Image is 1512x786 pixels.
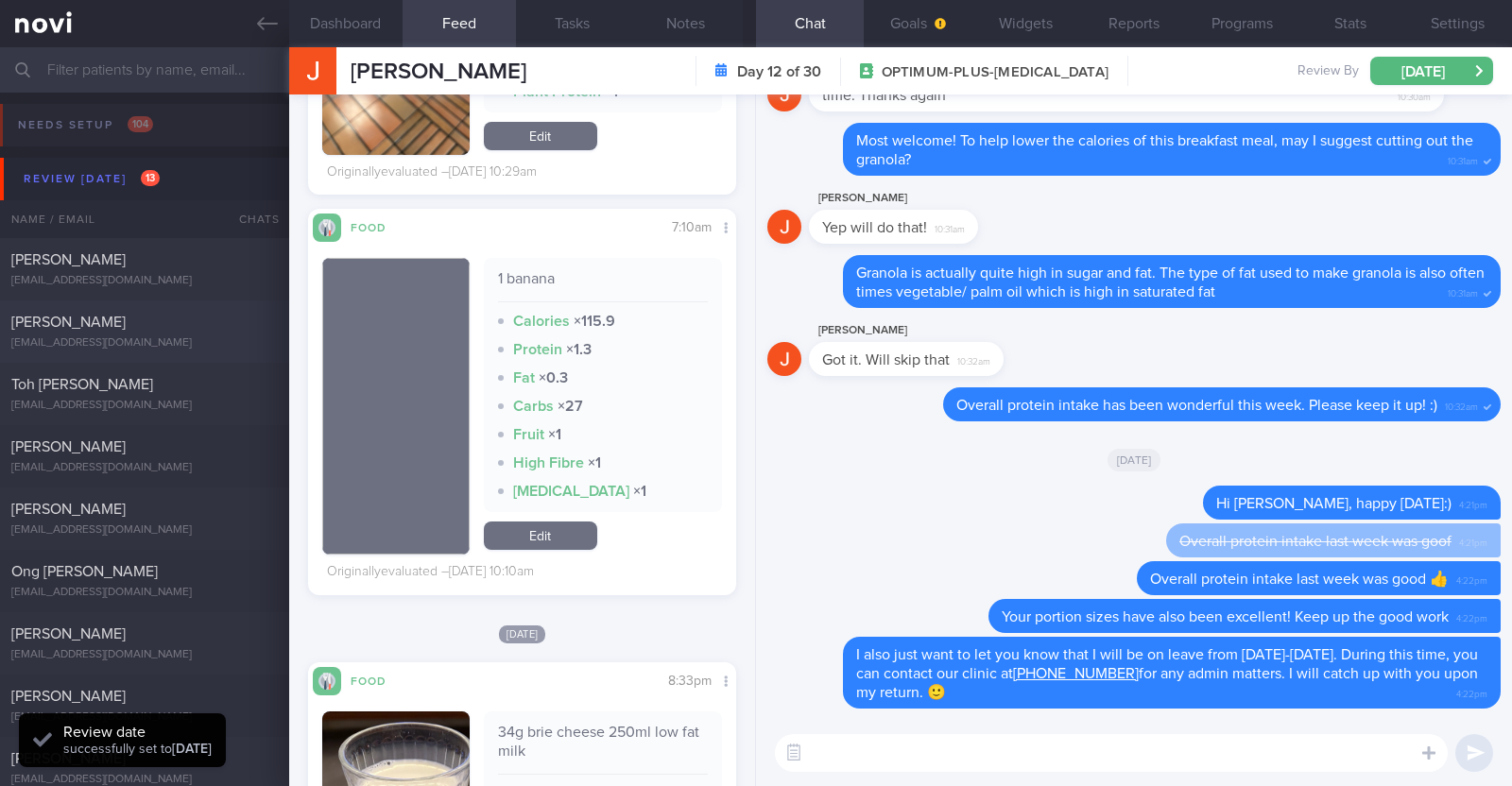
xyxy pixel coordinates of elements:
[11,586,278,600] div: [EMAIL_ADDRESS][DOMAIN_NAME]
[11,252,126,267] span: [PERSON_NAME]
[605,84,618,99] strong: × 1
[822,220,927,235] span: Yep will do that!
[1216,496,1452,511] span: Hi [PERSON_NAME], happy [DATE]:)
[668,675,712,688] span: 8:33pm
[1370,57,1493,85] button: [DATE]
[882,63,1108,82] span: OPTIMUM-PLUS-[MEDICAL_DATA]
[1459,494,1487,512] span: 4:21pm
[484,521,597,550] a: Edit
[172,743,212,756] strong: [DATE]
[11,751,126,766] span: [PERSON_NAME]
[672,221,712,234] span: 7:10am
[141,170,160,186] span: 13
[1456,607,1487,625] span: 4:22pm
[539,370,568,385] strong: × 0.3
[11,439,126,454] span: [PERSON_NAME]
[588,455,601,470] strong: × 1
[633,484,646,499] strong: × 1
[322,258,470,555] img: 1 banana
[11,377,153,392] span: Toh [PERSON_NAME]
[19,166,164,192] div: Review [DATE]
[63,743,212,756] span: successfully set to
[499,625,546,643] span: [DATE]
[484,122,597,150] a: Edit
[128,116,153,132] span: 104
[11,564,158,579] span: Ong [PERSON_NAME]
[935,218,965,236] span: 10:31am
[856,265,1485,299] span: Granola is actually quite high in sugar and fat. The type of fat used to make granola is also oft...
[574,314,615,329] strong: × 115.9
[11,689,126,704] span: [PERSON_NAME]
[1448,150,1478,168] span: 10:31am
[1459,532,1487,550] span: 4:21pm
[11,502,126,517] span: [PERSON_NAME]
[498,269,708,302] div: 1 banana
[957,350,990,368] span: 10:32am
[856,133,1473,167] span: Most welcome! To help lower the calories of this breakfast meal, may I suggest cutting out the gr...
[11,710,278,725] div: [EMAIL_ADDRESS][DOMAIN_NAME]
[11,523,278,538] div: [EMAIL_ADDRESS][DOMAIN_NAME]
[351,60,526,83] span: [PERSON_NAME]
[809,187,1035,210] div: [PERSON_NAME]
[513,84,601,99] strong: Plant Protein
[11,648,278,662] div: [EMAIL_ADDRESS][DOMAIN_NAME]
[513,399,554,414] strong: Carbs
[737,62,821,81] strong: Day 12 of 30
[513,342,562,357] strong: Protein
[1150,572,1449,587] span: Overall protein intake last week was good 👍
[63,723,212,742] div: Review date
[11,626,126,641] span: [PERSON_NAME]
[13,112,158,138] div: Needs setup
[214,200,289,238] div: Chats
[11,461,278,475] div: [EMAIL_ADDRESS][DOMAIN_NAME]
[956,398,1437,413] span: Overall protein intake has been wonderful this week. Please keep it up! :)
[1297,63,1359,80] span: Review By
[1398,86,1431,104] span: 10:30am
[513,314,570,329] strong: Calories
[513,427,544,442] strong: Fruit
[548,427,561,442] strong: × 1
[856,647,1478,700] span: I also just want to let you know that I will be on leave from [DATE]-[DATE]. During this time, yo...
[1445,396,1478,414] span: 10:32am
[1013,666,1139,681] a: [PHONE_NUMBER]
[809,319,1060,342] div: [PERSON_NAME]
[11,399,278,413] div: [EMAIL_ADDRESS][DOMAIN_NAME]
[1108,449,1161,471] span: [DATE]
[1002,609,1449,624] span: Your portion sizes have also been excellent! Keep up the good work
[341,672,417,688] div: Food
[11,274,278,288] div: [EMAIL_ADDRESS][DOMAIN_NAME]
[558,399,583,414] strong: × 27
[327,164,537,181] div: Originally evaluated – [DATE] 10:29am
[513,370,535,385] strong: Fat
[1456,683,1487,701] span: 4:22pm
[822,352,950,367] span: Got it. Will skip that
[498,723,708,775] div: 34g brie cheese 250ml low fat milk
[11,336,278,350] div: [EMAIL_ADDRESS][DOMAIN_NAME]
[327,564,534,581] div: Originally evaluated – [DATE] 10:10am
[513,455,584,470] strong: High Fibre
[1448,282,1478,300] span: 10:31am
[11,315,126,330] span: [PERSON_NAME]
[1179,534,1452,549] span: Overall protein intake last week was goof
[1456,570,1487,588] span: 4:22pm
[513,484,629,499] strong: [MEDICAL_DATA]
[566,342,592,357] strong: × 1.3
[341,218,417,234] div: Food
